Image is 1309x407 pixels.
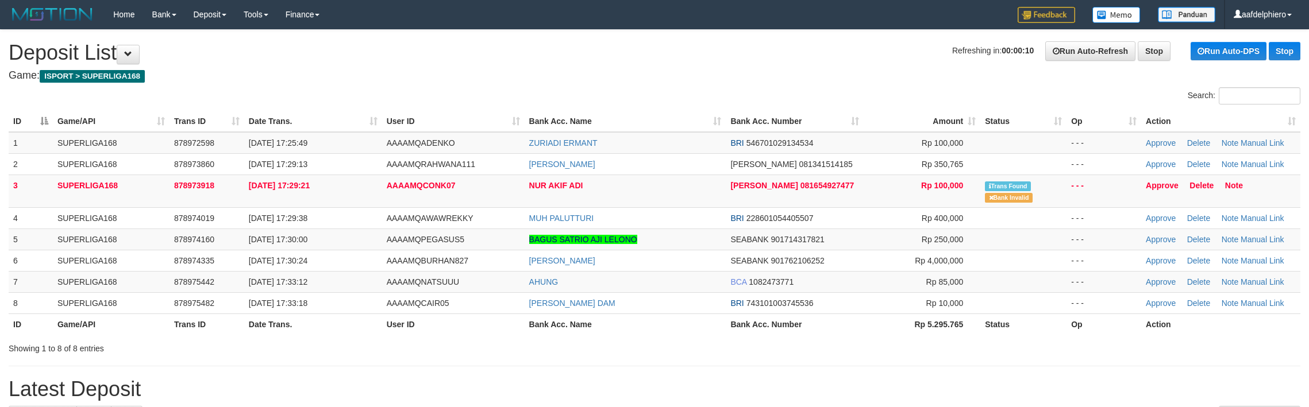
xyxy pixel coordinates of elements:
td: - - - [1067,292,1141,313]
td: 8 [9,292,53,313]
span: Rp 350,765 [922,160,963,169]
span: AAAAMQBURHAN827 [387,256,468,265]
a: BAGUS SATRIO AJI LELONO [529,235,637,244]
a: Stop [1138,41,1171,61]
span: Copy 228601054405507 to clipboard [746,214,814,223]
span: AAAAMQRAHWANA111 [387,160,475,169]
a: Note [1222,277,1239,286]
span: AAAAMQCONK07 [387,181,456,190]
a: Note [1222,299,1239,308]
th: Amount: activate to sort column ascending [864,111,980,132]
span: Rp 100,000 [922,138,963,148]
a: Delete [1187,160,1210,169]
a: ZURIADI ERMANT [529,138,598,148]
img: Feedback.jpg [1018,7,1075,23]
div: Showing 1 to 8 of 8 entries [9,338,537,354]
img: MOTION_logo.png [9,6,96,23]
img: panduan.png [1158,7,1215,22]
span: [PERSON_NAME] [730,181,798,190]
span: [DATE] 17:33:12 [249,277,307,286]
td: SUPERLIGA168 [53,132,170,154]
th: Trans ID [170,313,244,335]
th: Status [980,313,1067,335]
td: - - - [1067,250,1141,271]
a: [PERSON_NAME] [529,256,595,265]
a: Delete [1187,256,1210,265]
a: Run Auto-DPS [1191,42,1266,60]
a: Manual Link [1241,214,1284,223]
td: SUPERLIGA168 [53,271,170,292]
a: Manual Link [1241,256,1284,265]
span: [DATE] 17:30:24 [249,256,307,265]
span: Bank is not match [985,193,1032,203]
span: [DATE] 17:30:00 [249,235,307,244]
a: Note [1222,235,1239,244]
h1: Latest Deposit [9,378,1300,401]
span: Rp 85,000 [926,277,964,286]
span: Copy 081654927477 to clipboard [800,181,854,190]
label: Search: [1188,87,1300,104]
h4: Game: [9,70,1300,82]
td: - - - [1067,175,1141,207]
a: Note [1222,214,1239,223]
th: Op [1067,313,1141,335]
a: Stop [1269,42,1300,60]
span: [PERSON_NAME] [730,160,796,169]
th: Bank Acc. Number [726,313,864,335]
a: NUR AKIF ADI [529,181,583,190]
th: Action [1141,313,1300,335]
span: Copy 743101003745536 to clipboard [746,299,814,308]
a: Approve [1146,160,1176,169]
a: Note [1222,138,1239,148]
a: [PERSON_NAME] DAM [529,299,615,308]
span: AAAAMQPEGASUS5 [387,235,464,244]
span: [DATE] 17:33:18 [249,299,307,308]
td: 5 [9,228,53,250]
th: Action: activate to sort column ascending [1141,111,1300,132]
span: SEABANK [730,256,768,265]
a: Note [1222,256,1239,265]
a: Note [1222,160,1239,169]
th: Date Trans.: activate to sort column ascending [244,111,382,132]
a: [PERSON_NAME] [529,160,595,169]
td: 2 [9,153,53,175]
span: Rp 100,000 [921,181,963,190]
span: Copy 546701029134534 to clipboard [746,138,814,148]
span: 878974160 [174,235,214,244]
td: - - - [1067,132,1141,154]
th: Bank Acc. Name: activate to sort column ascending [525,111,726,132]
a: Delete [1187,235,1210,244]
a: Approve [1146,181,1179,190]
a: Delete [1187,214,1210,223]
td: 3 [9,175,53,207]
td: 6 [9,250,53,271]
th: Rp 5.295.765 [864,313,980,335]
td: SUPERLIGA168 [53,175,170,207]
td: - - - [1067,271,1141,292]
a: Approve [1146,214,1176,223]
td: SUPERLIGA168 [53,292,170,313]
h1: Deposit List [9,41,1300,64]
span: [DATE] 17:29:21 [249,181,310,190]
span: 878973860 [174,160,214,169]
a: Approve [1146,235,1176,244]
input: Search: [1219,87,1300,104]
td: 7 [9,271,53,292]
span: Rp 250,000 [922,235,963,244]
td: SUPERLIGA168 [53,153,170,175]
th: Op: activate to sort column ascending [1067,111,1141,132]
a: Note [1225,181,1243,190]
a: Delete [1187,138,1210,148]
span: 878973918 [174,181,214,190]
a: Run Auto-Refresh [1045,41,1135,61]
span: Rp 400,000 [922,214,963,223]
span: Copy 081341514185 to clipboard [799,160,852,169]
td: 1 [9,132,53,154]
th: Trans ID: activate to sort column ascending [170,111,244,132]
a: Delete [1189,181,1214,190]
a: Manual Link [1241,235,1284,244]
span: AAAAMQADENKO [387,138,455,148]
span: [DATE] 17:25:49 [249,138,307,148]
span: ISPORT > SUPERLIGA168 [40,70,145,83]
span: [DATE] 17:29:13 [249,160,307,169]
